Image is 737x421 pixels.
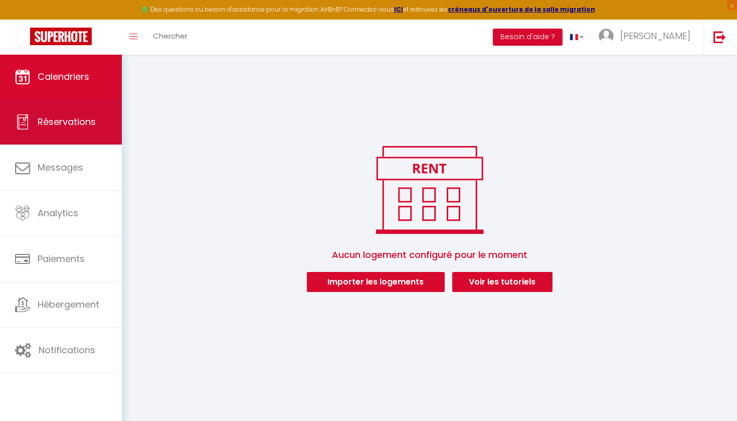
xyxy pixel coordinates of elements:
[394,5,403,14] a: ICI
[448,5,595,14] a: créneaux d'ouverture de la salle migration
[307,272,445,292] button: Importer les logements
[620,30,690,42] span: [PERSON_NAME]
[30,28,92,45] img: Super Booking
[38,298,99,311] span: Hébergement
[134,238,725,272] span: Aucun logement configuré pour le moment
[713,31,726,43] img: logout
[38,115,96,128] span: Réservations
[493,29,563,46] button: Besoin d'aide ?
[591,20,703,55] a: ... [PERSON_NAME]
[145,20,195,55] a: Chercher
[39,344,95,356] span: Notifications
[599,29,614,44] img: ...
[452,272,552,292] a: Voir les tutoriels
[38,207,78,219] span: Analytics
[38,70,89,83] span: Calendriers
[38,161,83,174] span: Messages
[38,252,85,265] span: Paiements
[365,142,493,238] img: rent.png
[153,31,188,41] span: Chercher
[8,4,38,34] button: Ouvrir le widget de chat LiveChat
